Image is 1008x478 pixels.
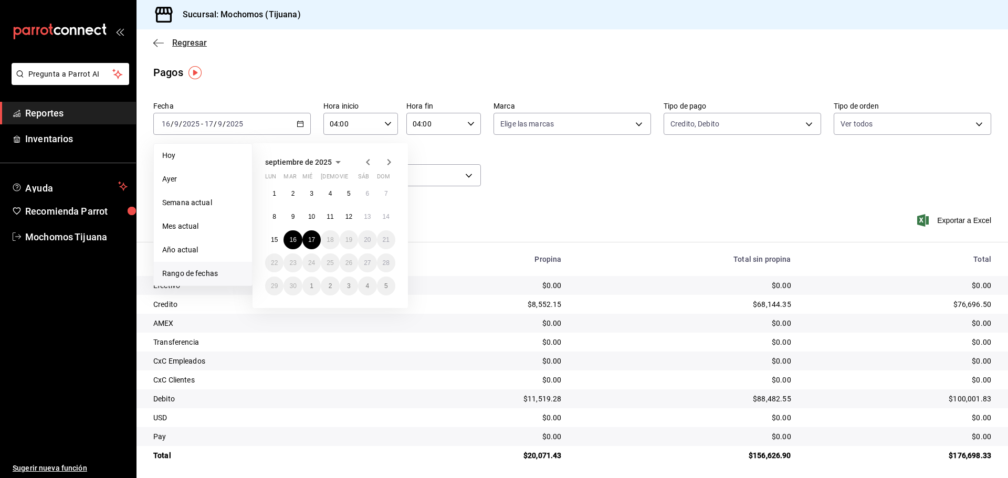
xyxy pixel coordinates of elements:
[323,102,398,110] label: Hora inicio
[329,190,332,197] abbr: 4 de septiembre de 2025
[834,102,991,110] label: Tipo de orden
[808,412,991,423] div: $0.00
[409,375,562,385] div: $0.00
[153,431,392,442] div: Pay
[162,245,244,256] span: Año actual
[25,230,128,244] span: Mochomos Tijuana
[265,158,332,166] span: septiembre de 2025
[265,173,276,184] abbr: lunes
[153,102,311,110] label: Fecha
[302,253,321,272] button: 24 de septiembre de 2025
[162,268,244,279] span: Rango de fechas
[153,375,392,385] div: CxC Clientes
[25,204,128,218] span: Recomienda Parrot
[340,253,358,272] button: 26 de septiembre de 2025
[289,282,296,290] abbr: 30 de septiembre de 2025
[291,190,295,197] abbr: 2 de septiembre de 2025
[841,119,873,129] span: Ver todos
[808,375,991,385] div: $0.00
[578,356,791,366] div: $0.00
[161,120,171,128] input: --
[327,236,333,243] abbr: 18 de septiembre de 2025
[358,207,376,226] button: 13 de septiembre de 2025
[153,38,207,48] button: Regresar
[162,150,244,161] span: Hoy
[308,213,315,220] abbr: 10 de septiembre de 2025
[578,337,791,347] div: $0.00
[214,120,217,128] span: /
[364,213,371,220] abbr: 13 de septiembre de 2025
[340,184,358,203] button: 5 de septiembre de 2025
[188,66,202,79] img: Tooltip marker
[12,63,129,85] button: Pregunta a Parrot AI
[578,431,791,442] div: $0.00
[291,213,295,220] abbr: 9 de septiembre de 2025
[919,214,991,227] button: Exportar a Excel
[808,450,991,461] div: $176,698.33
[265,253,283,272] button: 22 de septiembre de 2025
[271,282,278,290] abbr: 29 de septiembre de 2025
[283,207,302,226] button: 9 de septiembre de 2025
[409,356,562,366] div: $0.00
[578,255,791,263] div: Total sin propina
[302,184,321,203] button: 3 de septiembre de 2025
[201,120,203,128] span: -
[271,259,278,267] abbr: 22 de septiembre de 2025
[7,76,129,87] a: Pregunta a Parrot AI
[664,102,821,110] label: Tipo de pago
[283,173,296,184] abbr: martes
[493,102,651,110] label: Marca
[25,106,128,120] span: Reportes
[500,119,554,129] span: Elige las marcas
[174,120,179,128] input: --
[321,173,383,184] abbr: jueves
[265,230,283,249] button: 15 de septiembre de 2025
[289,236,296,243] abbr: 16 de septiembre de 2025
[377,253,395,272] button: 28 de septiembre de 2025
[272,213,276,220] abbr: 8 de septiembre de 2025
[808,431,991,442] div: $0.00
[578,412,791,423] div: $0.00
[670,119,719,129] span: Credito, Debito
[174,8,301,21] h3: Sucursal: Mochomos (Tijuana)
[409,412,562,423] div: $0.00
[153,450,392,461] div: Total
[25,180,114,193] span: Ayuda
[364,259,371,267] abbr: 27 de septiembre de 2025
[377,184,395,203] button: 7 de septiembre de 2025
[28,69,113,80] span: Pregunta a Parrot AI
[283,253,302,272] button: 23 de septiembre de 2025
[310,282,313,290] abbr: 1 de octubre de 2025
[13,463,128,474] span: Sugerir nueva función
[302,207,321,226] button: 10 de septiembre de 2025
[115,27,124,36] button: open_drawer_menu
[289,259,296,267] abbr: 23 de septiembre de 2025
[578,375,791,385] div: $0.00
[265,156,344,168] button: septiembre de 2025
[153,65,183,80] div: Pagos
[162,197,244,208] span: Semana actual
[358,277,376,295] button: 4 de octubre de 2025
[383,236,390,243] abbr: 21 de septiembre de 2025
[226,120,244,128] input: ----
[409,318,562,328] div: $0.00
[283,184,302,203] button: 2 de septiembre de 2025
[347,282,351,290] abbr: 3 de octubre de 2025
[384,190,388,197] abbr: 7 de septiembre de 2025
[321,277,339,295] button: 2 de octubre de 2025
[365,190,369,197] abbr: 6 de septiembre de 2025
[321,253,339,272] button: 25 de septiembre de 2025
[364,236,371,243] abbr: 20 de septiembre de 2025
[162,221,244,232] span: Mes actual
[171,120,174,128] span: /
[302,230,321,249] button: 17 de septiembre de 2025
[153,356,392,366] div: CxC Empleados
[358,230,376,249] button: 20 de septiembre de 2025
[162,174,244,185] span: Ayer
[808,318,991,328] div: $0.00
[409,337,562,347] div: $0.00
[204,120,214,128] input: --
[384,282,388,290] abbr: 5 de octubre de 2025
[406,102,481,110] label: Hora fin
